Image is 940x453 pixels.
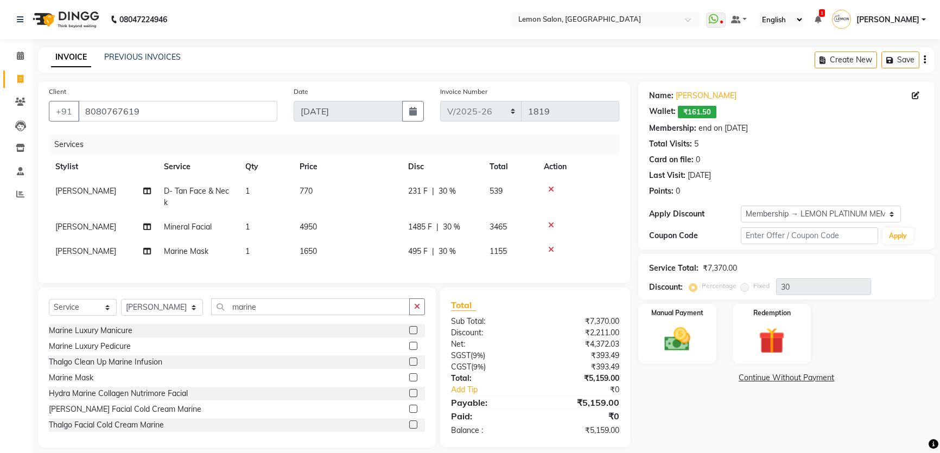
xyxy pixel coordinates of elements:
span: 539 [490,186,503,196]
div: ₹393.49 [535,361,627,373]
span: 30 % [439,186,456,197]
button: Save [881,52,919,68]
a: Add Tip [443,384,551,395]
span: [PERSON_NAME] [55,246,116,256]
label: Manual Payment [651,308,703,318]
div: Thalgo Facial Cold Cream Marine [49,419,164,431]
span: 1650 [300,246,317,256]
span: Marine Mask [164,246,208,256]
div: Discount: [649,282,683,293]
a: [PERSON_NAME] [676,90,736,101]
span: 4950 [300,222,317,232]
div: Coupon Code [649,230,741,241]
div: ₹5,159.00 [535,396,627,409]
div: [DATE] [688,170,711,181]
input: Enter Offer / Coupon Code [741,227,878,244]
button: Apply [882,228,913,244]
span: D- Tan Face & Neck [164,186,229,207]
div: ( ) [443,350,535,361]
th: Disc [402,155,483,179]
div: Net: [443,339,535,350]
span: 30 % [443,221,460,233]
div: Paid: [443,410,535,423]
span: [PERSON_NAME] [55,186,116,196]
button: +91 [49,101,79,122]
span: Mineral Facial [164,222,212,232]
div: 0 [696,154,700,165]
a: PREVIOUS INVOICES [104,52,181,62]
span: 495 F [408,246,428,257]
div: Membership: [649,123,696,134]
span: | [432,186,434,197]
span: ₹161.50 [678,106,716,118]
span: 1 [245,246,250,256]
img: logo [28,4,102,35]
div: Marine Luxury Manicure [49,325,132,336]
b: 08047224946 [119,4,167,35]
div: Hydra Marine Collagen Nutrimore Facial [49,388,188,399]
span: 1 [245,222,250,232]
span: 1 [819,9,825,17]
div: Apply Discount [649,208,741,220]
th: Service [157,155,239,179]
div: ₹2,211.00 [535,327,627,339]
label: Invoice Number [440,87,487,97]
span: 1 [245,186,250,196]
span: Total [451,299,476,311]
div: ₹393.49 [535,350,627,361]
div: 5 [694,138,698,150]
div: Payable: [443,396,535,409]
div: ₹5,159.00 [535,373,627,384]
span: CGST [451,362,471,372]
span: 1155 [490,246,507,256]
input: Search or Scan [211,298,410,315]
span: [PERSON_NAME] [856,14,919,25]
div: Marine Mask [49,372,93,384]
th: Action [537,155,619,179]
div: Total: [443,373,535,384]
img: Nimisha Pattani [832,10,851,29]
div: ₹4,372.03 [535,339,627,350]
div: Card on file: [649,154,694,165]
span: 30 % [439,246,456,257]
div: ₹7,370.00 [535,316,627,327]
span: | [432,246,434,257]
div: Last Visit: [649,170,685,181]
th: Qty [239,155,293,179]
div: Discount: [443,327,535,339]
th: Stylist [49,155,157,179]
div: Wallet: [649,106,676,118]
span: 9% [473,351,483,360]
div: Points: [649,186,674,197]
div: Total Visits: [649,138,692,150]
span: 3465 [490,222,507,232]
div: ( ) [443,361,535,373]
span: 770 [300,186,313,196]
div: ₹5,159.00 [535,425,627,436]
label: Date [294,87,308,97]
input: Search by Name/Mobile/Email/Code [78,101,277,122]
th: Price [293,155,402,179]
a: 1 [815,15,821,24]
span: 231 F [408,186,428,197]
div: Service Total: [649,263,698,274]
div: end on [DATE] [698,123,748,134]
span: 1485 F [408,221,432,233]
label: Client [49,87,66,97]
div: Name: [649,90,674,101]
span: SGST [451,350,471,360]
a: INVOICE [51,48,91,67]
div: Sub Total: [443,316,535,327]
span: | [436,221,439,233]
div: [PERSON_NAME] Facial Cold Cream Marine [49,404,201,415]
span: [PERSON_NAME] [55,222,116,232]
div: ₹7,370.00 [703,263,737,274]
label: Percentage [702,281,736,291]
label: Fixed [753,281,770,291]
div: 0 [676,186,680,197]
div: ₹0 [535,410,627,423]
span: 9% [473,362,484,371]
div: ₹0 [550,384,627,395]
label: Redemption [753,308,791,318]
img: _gift.svg [751,324,793,357]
